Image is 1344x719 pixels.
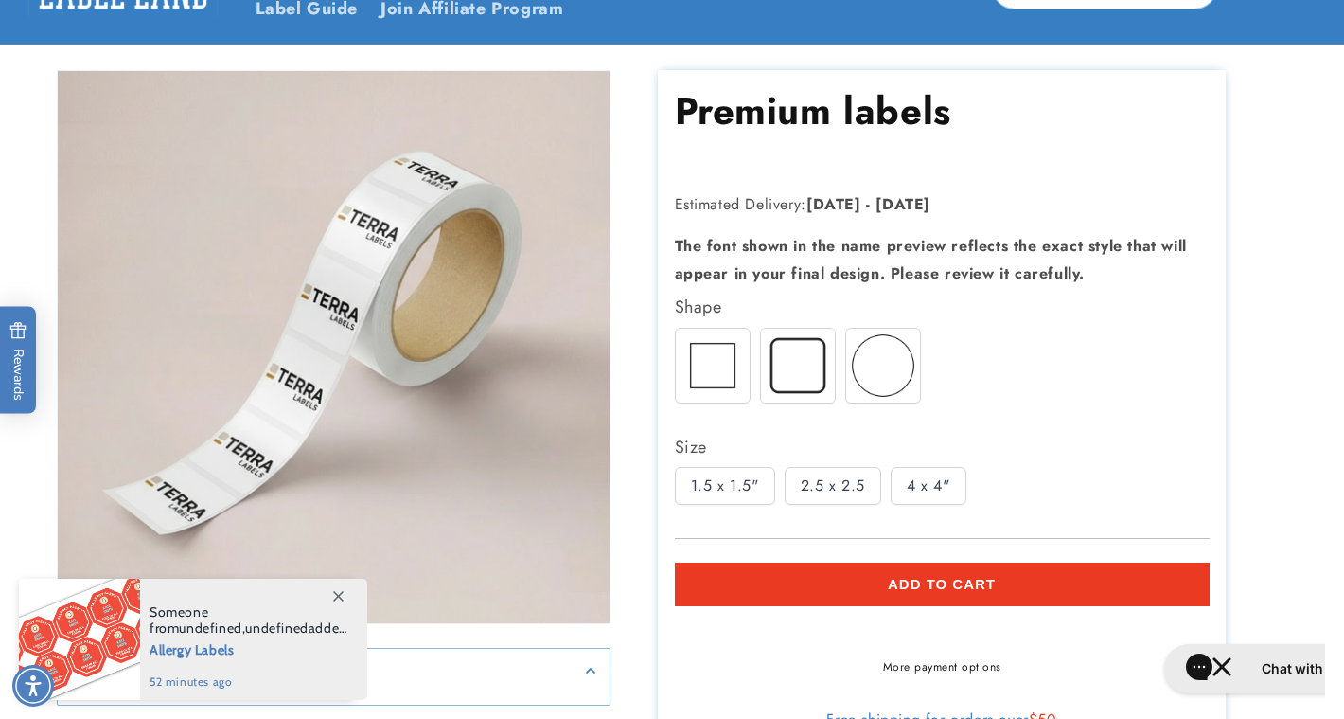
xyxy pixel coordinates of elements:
[245,620,308,637] span: undefined
[1155,638,1325,700] iframe: Gorgias live chat messenger
[875,193,930,215] strong: [DATE]
[675,467,775,505] div: 1.5 x 1.5"
[150,637,347,660] span: Allergy Labels
[675,432,1210,462] div: Size
[761,329,835,403] img: Round corner cut
[150,674,347,691] span: 52 minutes ago
[57,70,610,707] media-gallery: Gallery Viewer
[9,7,209,56] button: Gorgias live chat
[891,467,966,505] div: 4 x 4"
[676,329,750,403] img: Square cut
[675,191,1148,219] p: Estimated Delivery:
[888,576,996,593] span: Add to cart
[12,665,54,707] div: Accessibility Menu
[846,329,920,403] img: Circle
[675,292,1210,322] div: Shape
[675,658,1210,675] a: More payment options
[150,604,347,637] span: Someone from , added this product to their cart.
[675,563,1210,606] button: Add to cart
[866,193,871,215] strong: -
[675,235,1187,284] strong: The font shown in the name preview reflects the exact style that will appear in your final design...
[785,467,881,505] div: 2.5 x 2.5
[107,22,187,41] h2: Chat with us
[9,321,27,400] span: Rewards
[806,193,861,215] strong: [DATE]
[179,620,241,637] span: undefined
[675,86,951,135] h1: Premium labels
